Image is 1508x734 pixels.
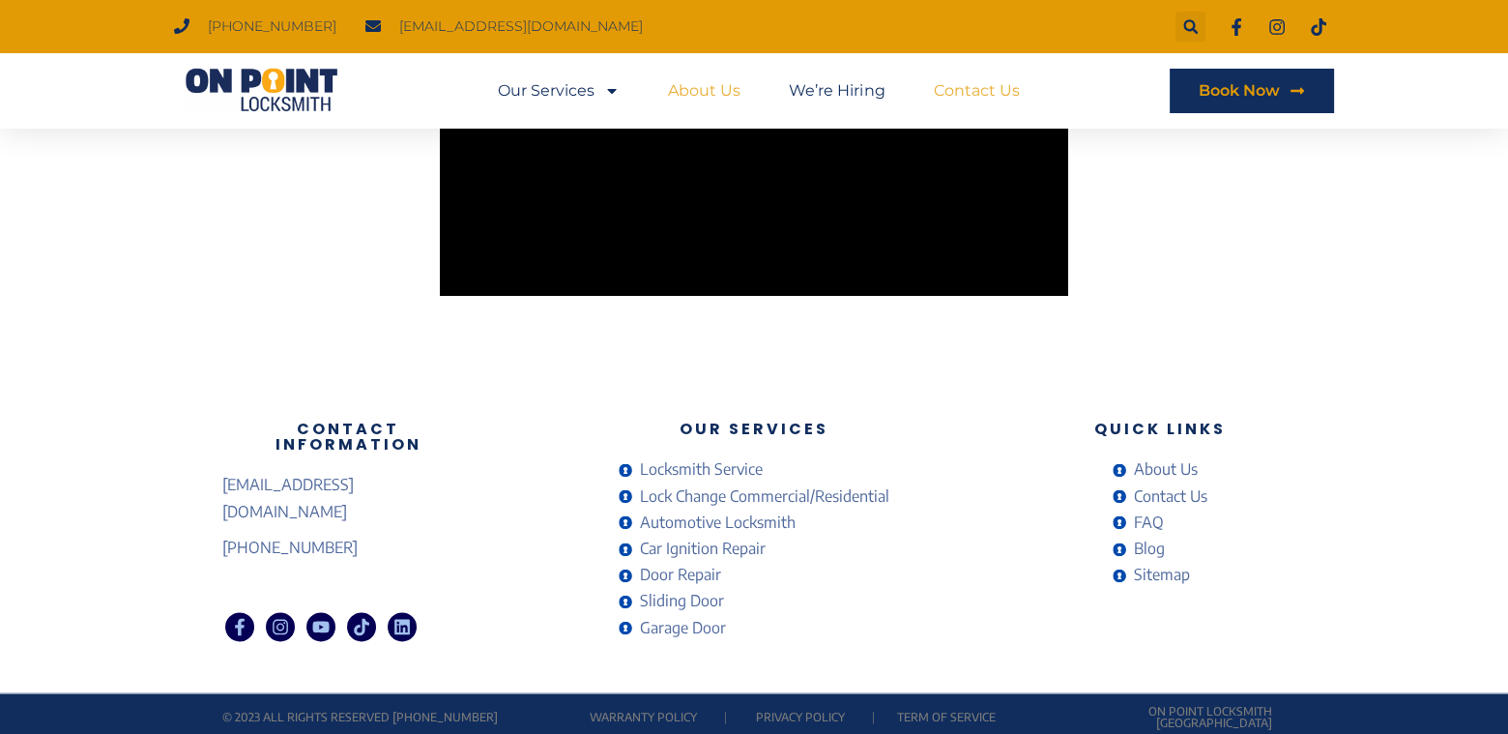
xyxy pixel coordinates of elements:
a: Privacy Policy [756,710,845,724]
a: Contact Us [1113,484,1208,510]
span: [PHONE_NUMBER] [222,535,358,561]
a: Door Repair [619,562,890,588]
p: On Point Locksmith [GEOGRAPHIC_DATA] [1042,706,1271,729]
span: Car Ignition Repair [635,536,766,562]
span: About Us [1129,456,1198,483]
span: Lock Change Commercial/Residential [635,484,889,510]
p: | [869,712,878,723]
a: Term of service [897,710,996,724]
a: About Us [668,69,740,113]
span: Garage Door [635,615,726,641]
a: Lock Change Commercial/Residential [619,484,890,510]
a: Book Now [1170,69,1334,113]
a: Warranty Policy [590,710,697,724]
h3: Contact Information [222,422,474,453]
a: [PHONE_NUMBER] [222,535,474,561]
a: We’re Hiring [789,69,884,113]
div: Search [1175,12,1205,42]
a: About Us [1113,456,1208,483]
a: Sitemap [1113,562,1208,588]
span: Sliding Door [635,588,724,614]
span: Blog [1129,536,1165,562]
a: Automotive Locksmith [619,510,890,536]
span: [EMAIL_ADDRESS][DOMAIN_NAME] [394,14,643,40]
a: Car Ignition Repair [619,536,890,562]
a: Contact Us [933,69,1019,113]
a: Locksmith Service [619,456,890,483]
nav: Menu [498,69,1019,113]
a: FAQ [1113,510,1208,536]
p: © 2023 All rights reserved [PHONE_NUMBER] [222,712,567,723]
a: Blog [1113,536,1208,562]
h3: Quick Links [1034,422,1286,437]
span: Contact Us [1129,484,1207,510]
a: Our Services [498,69,620,113]
span: [PHONE_NUMBER] [203,14,336,40]
span: Book Now [1199,83,1280,99]
span: Door Repair [635,562,721,588]
p: | [719,712,732,723]
span: Sitemap [1129,562,1190,588]
a: Sliding Door [619,588,890,614]
a: [EMAIL_ADDRESS][DOMAIN_NAME] [222,472,474,524]
span: Locksmith Service [635,456,763,483]
span: Automotive Locksmith [635,510,796,536]
span: FAQ [1129,510,1164,536]
h3: Our Services [493,422,1015,437]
